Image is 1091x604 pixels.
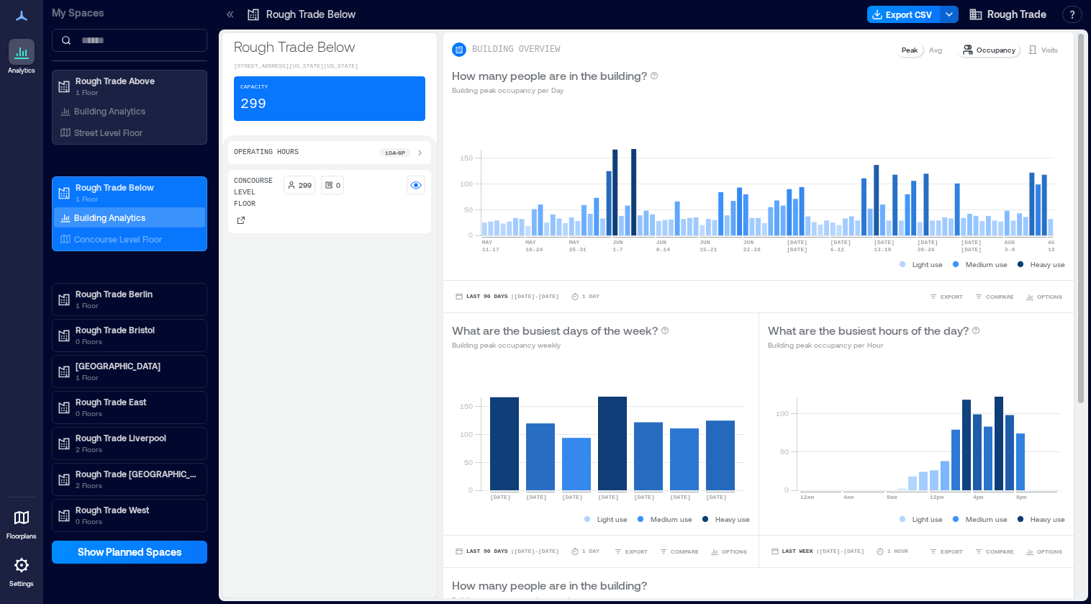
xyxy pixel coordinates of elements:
[569,239,580,245] text: MAY
[986,547,1014,556] span: COMPARE
[460,179,473,188] tspan: 100
[918,246,935,253] text: 20-26
[385,148,405,157] p: 10a - 8p
[941,547,963,556] span: EXPORT
[918,239,938,245] text: [DATE]
[707,544,750,559] button: OPTIONS
[977,44,1015,55] p: Occupancy
[76,443,196,455] p: 2 Floors
[706,494,727,500] text: [DATE]
[4,548,39,592] a: Settings
[234,147,299,158] p: Operating Hours
[76,299,196,311] p: 1 Floor
[76,324,196,335] p: Rough Trade Bristol
[266,7,356,22] p: Rough Trade Below
[743,239,754,245] text: JUN
[452,84,658,96] p: Building peak occupancy per Day
[452,544,562,559] button: Last 90 Days |[DATE]-[DATE]
[926,289,966,304] button: EXPORT
[1037,292,1062,301] span: OPTIONS
[76,396,196,407] p: Rough Trade East
[612,239,623,245] text: JUN
[779,447,788,456] tspan: 50
[468,485,473,494] tspan: 0
[562,494,583,500] text: [DATE]
[1023,289,1065,304] button: OPTIONS
[460,402,473,410] tspan: 150
[651,513,692,525] p: Medium use
[482,246,499,253] text: 11-17
[961,246,982,253] text: [DATE]
[299,179,312,191] p: 299
[929,44,942,55] p: Avg
[1016,494,1027,500] text: 8pm
[768,322,969,339] p: What are the busiest hours of the day?
[76,432,196,443] p: Rough Trade Liverpool
[336,179,340,191] p: 0
[1005,246,1015,253] text: 3-9
[9,580,34,588] p: Settings
[482,239,493,245] text: MAY
[525,239,536,245] text: MAY
[76,75,196,86] p: Rough Trade Above
[700,239,710,245] text: JUN
[1031,513,1065,525] p: Heavy use
[52,541,207,564] button: Show Planned Spaces
[1037,547,1062,556] span: OPTIONS
[452,67,647,84] p: How many people are in the building?
[1048,246,1065,253] text: 10-16
[830,246,844,253] text: 6-12
[490,494,511,500] text: [DATE]
[1005,239,1015,245] text: AUG
[452,289,562,304] button: Last 90 Days |[DATE]-[DATE]
[867,6,941,23] button: Export CSV
[240,94,266,114] p: 299
[234,176,278,210] p: Concourse Level Floor
[656,544,702,559] button: COMPARE
[722,547,747,556] span: OPTIONS
[74,127,142,138] p: Street Level Floor
[526,494,547,500] text: [DATE]
[1041,44,1058,55] p: Visits
[76,335,196,347] p: 0 Floors
[775,409,788,418] tspan: 100
[8,66,35,75] p: Analytics
[74,212,145,223] p: Building Analytics
[670,494,691,500] text: [DATE]
[768,544,867,559] button: Last Week |[DATE]-[DATE]
[76,515,196,527] p: 0 Floors
[569,246,587,253] text: 25-31
[76,181,196,193] p: Rough Trade Below
[715,513,750,525] p: Heavy use
[972,289,1017,304] button: COMPARE
[830,239,851,245] text: [DATE]
[76,193,196,204] p: 1 Floor
[700,246,717,253] text: 15-21
[76,360,196,371] p: [GEOGRAPHIC_DATA]
[52,6,207,20] p: My Spaces
[656,239,667,245] text: JUN
[887,494,897,500] text: 8am
[76,479,196,491] p: 2 Floors
[74,233,162,245] p: Concourse Level Floor
[966,258,1008,270] p: Medium use
[656,246,670,253] text: 8-14
[78,545,182,559] span: Show Planned Spaces
[784,485,788,494] tspan: 0
[671,547,699,556] span: COMPARE
[966,513,1008,525] p: Medium use
[787,246,807,253] text: [DATE]
[926,544,966,559] button: EXPORT
[874,246,891,253] text: 13-19
[234,36,425,56] p: Rough Trade Below
[452,577,647,594] p: How many people are in the building?
[2,500,41,545] a: Floorplans
[961,239,982,245] text: [DATE]
[1023,544,1065,559] button: OPTIONS
[76,407,196,419] p: 0 Floors
[598,494,619,500] text: [DATE]
[800,494,814,500] text: 12am
[887,547,908,556] p: 1 Hour
[582,547,599,556] p: 1 Day
[972,544,1017,559] button: COMPARE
